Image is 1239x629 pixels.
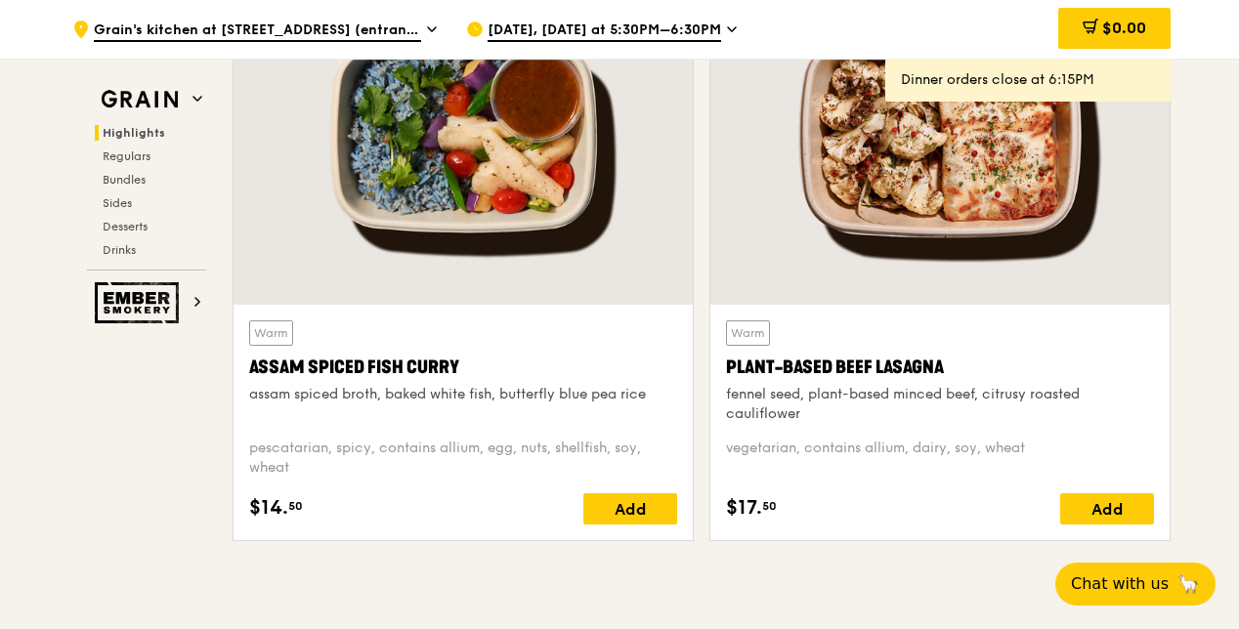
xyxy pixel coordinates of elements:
[583,493,677,524] div: Add
[1102,19,1146,37] span: $0.00
[95,282,185,323] img: Ember Smokery web logo
[726,493,762,523] span: $17.
[103,173,146,187] span: Bundles
[726,354,1154,381] div: Plant-Based Beef Lasagna
[103,126,165,140] span: Highlights
[249,320,293,346] div: Warm
[103,149,150,163] span: Regulars
[1071,572,1169,596] span: Chat with us
[1060,493,1154,524] div: Add
[762,498,777,514] span: 50
[726,385,1154,424] div: fennel seed, plant-based minced beef, citrusy roasted cauliflower
[1055,563,1216,606] button: Chat with us🦙
[1176,572,1200,596] span: 🦙
[249,385,677,404] div: assam spiced broth, baked white fish, butterfly blue pea rice
[249,493,288,523] span: $14.
[726,320,770,346] div: Warm
[288,498,303,514] span: 50
[249,439,677,478] div: pescatarian, spicy, contains allium, egg, nuts, shellfish, soy, wheat
[103,243,136,257] span: Drinks
[901,70,1155,90] div: Dinner orders close at 6:15PM
[249,354,677,381] div: Assam Spiced Fish Curry
[103,196,132,210] span: Sides
[94,21,421,42] span: Grain's kitchen at [STREET_ADDRESS] (entrance along [PERSON_NAME][GEOGRAPHIC_DATA])
[726,439,1154,478] div: vegetarian, contains allium, dairy, soy, wheat
[103,220,148,233] span: Desserts
[488,21,721,42] span: [DATE], [DATE] at 5:30PM–6:30PM
[95,82,185,117] img: Grain web logo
